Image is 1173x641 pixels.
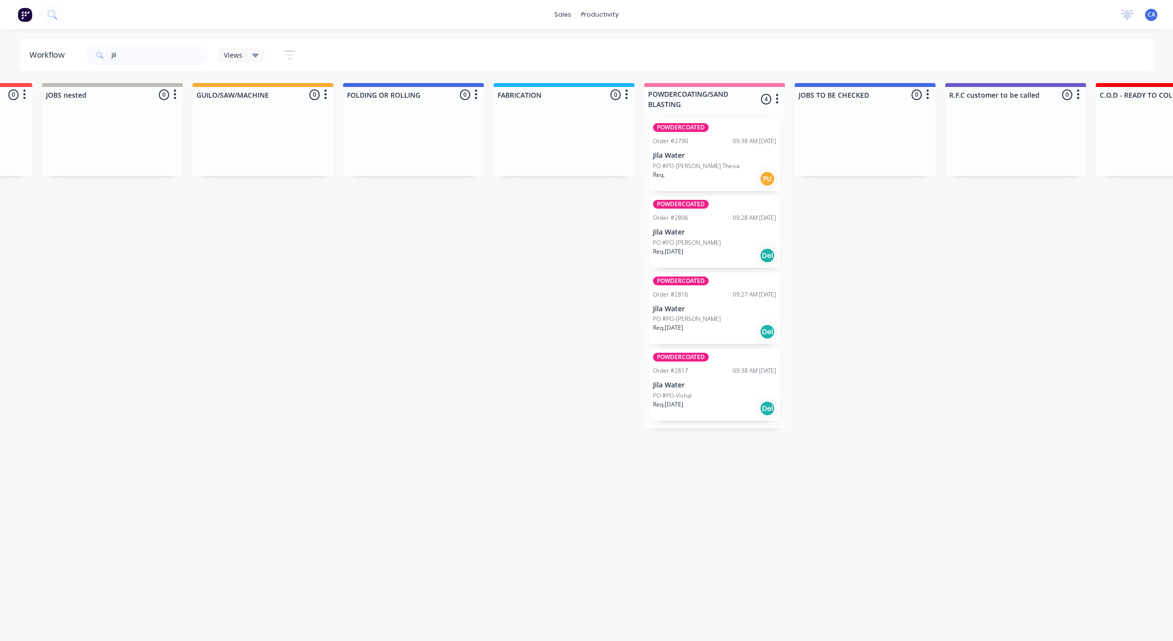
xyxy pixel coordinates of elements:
[653,290,688,299] div: Order #2816
[1148,10,1155,19] span: CA
[653,238,721,247] p: PO #PO-[PERSON_NAME]
[653,214,688,222] div: Order #2806
[653,353,709,362] div: POWDERCOATED
[733,290,776,299] div: 09:27 AM [DATE]
[576,7,624,22] div: productivity
[653,123,709,132] div: POWDERCOATED
[760,324,775,340] div: Del
[649,273,780,344] div: POWDERCOATEDOrder #281609:27 AM [DATE]Jila WaterPO #PO-[PERSON_NAME]Req.[DATE]Del
[649,349,780,421] div: POWDERCOATEDOrder #281709:38 AM [DATE]Jila WaterPO #PO-VishalReq.[DATE]Del
[653,247,683,256] p: Req. [DATE]
[653,200,709,209] div: POWDERCOATED
[29,49,69,61] div: Workflow
[653,228,776,236] p: Jila Water
[733,137,776,146] div: 09:38 AM [DATE]
[549,7,576,22] div: sales
[653,315,721,323] p: PO #PO-[PERSON_NAME]
[224,50,242,60] span: Views
[653,305,776,313] p: Jila Water
[653,171,665,179] p: Req.
[653,381,776,389] p: Jila Water
[653,323,683,332] p: Req. [DATE]
[653,137,688,146] div: Order #2790
[18,7,32,22] img: Factory
[653,162,739,171] p: PO #PO-[PERSON_NAME] Thesia
[653,391,692,400] p: PO #PO-Vishal
[649,196,780,268] div: POWDERCOATEDOrder #280609:28 AM [DATE]Jila WaterPO #PO-[PERSON_NAME]Req.[DATE]Del
[760,171,775,187] div: PU
[760,401,775,416] div: Del
[111,45,208,65] input: Search for orders...
[653,366,688,375] div: Order #2817
[653,400,683,409] p: Req. [DATE]
[649,119,780,191] div: POWDERCOATEDOrder #279009:38 AM [DATE]Jila WaterPO #PO-[PERSON_NAME] ThesiaReq.PU
[760,248,775,263] div: Del
[653,277,709,285] div: POWDERCOATED
[733,214,776,222] div: 09:28 AM [DATE]
[733,366,776,375] div: 09:38 AM [DATE]
[653,151,776,160] p: Jila Water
